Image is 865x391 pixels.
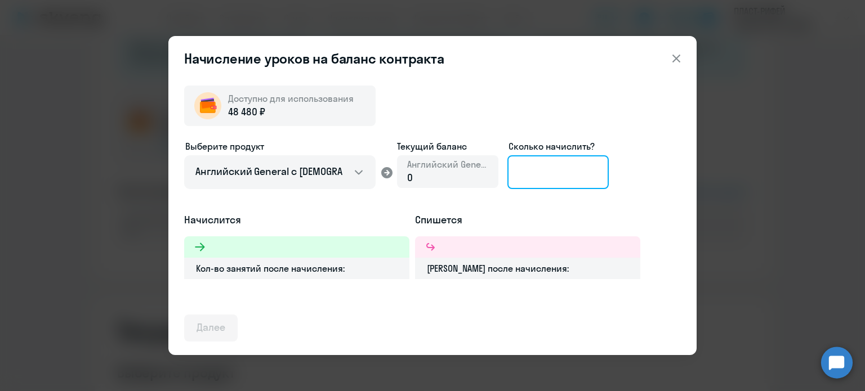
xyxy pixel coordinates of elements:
div: [PERSON_NAME] после начисления: [415,258,640,279]
span: 48 480 ₽ [228,105,265,119]
div: Кол-во занятий после начисления: [184,258,409,279]
span: Доступно для использования [228,93,354,104]
img: wallet-circle.png [194,92,221,119]
span: Английский General [407,158,488,170]
div: Далее [197,320,225,335]
span: Текущий баланс [397,140,498,153]
button: Далее [184,314,238,341]
span: Выберите продукт [185,141,264,152]
h5: Начислится [184,213,409,227]
header: Начисление уроков на баланс контракта [168,50,697,68]
h5: Спишется [415,213,640,227]
span: 0 [407,171,413,184]
span: Сколько начислить? [509,141,595,152]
